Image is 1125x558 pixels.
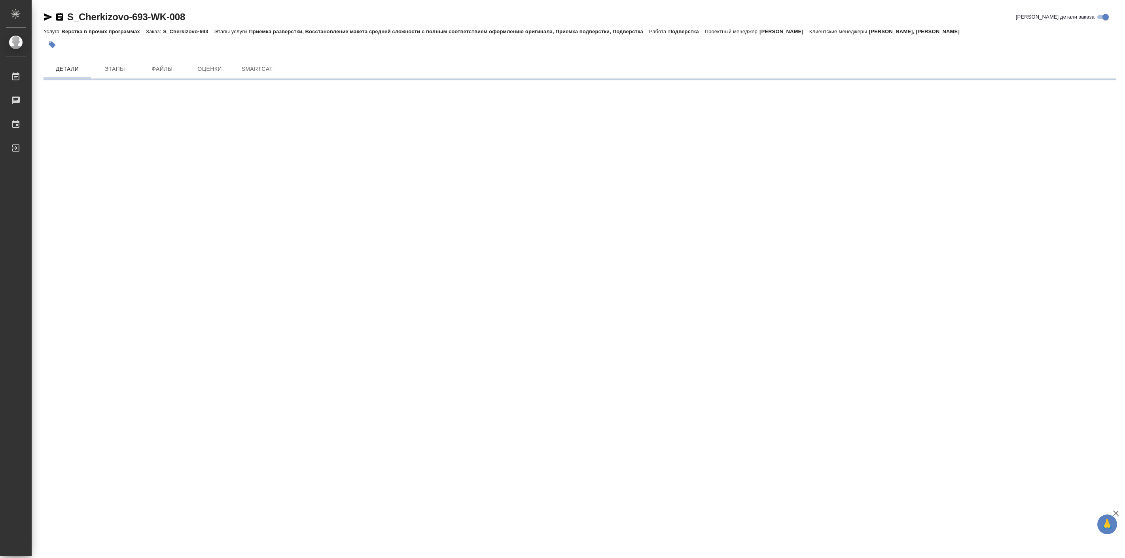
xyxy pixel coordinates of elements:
button: Скопировать ссылку для ЯМессенджера [44,12,53,22]
span: 🙏 [1100,516,1114,533]
button: 🙏 [1097,514,1117,534]
p: Подверстка [668,28,705,34]
p: Клиентские менеджеры [809,28,869,34]
span: [PERSON_NAME] детали заказа [1016,13,1095,21]
p: [PERSON_NAME] [759,28,809,34]
span: Файлы [143,64,181,74]
p: [PERSON_NAME], [PERSON_NAME] [869,28,966,34]
a: S_Cherkizovo-693-WK-008 [67,11,185,22]
span: Детали [48,64,86,74]
p: Услуга [44,28,61,34]
span: SmartCat [238,64,276,74]
span: Этапы [96,64,134,74]
button: Добавить тэг [44,36,61,53]
button: Скопировать ссылку [55,12,64,22]
p: Заказ: [146,28,163,34]
p: Проектный менеджер [705,28,759,34]
p: Работа [649,28,669,34]
p: Приемка разверстки, Восстановление макета средней сложности с полным соответствием оформлению ори... [249,28,649,34]
span: Оценки [191,64,229,74]
p: Верстка в прочих программах [61,28,146,34]
p: Этапы услуги [214,28,249,34]
p: S_Cherkizovo-693 [163,28,214,34]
